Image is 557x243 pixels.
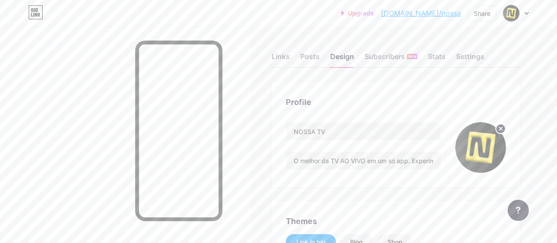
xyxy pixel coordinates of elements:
[456,51,484,67] div: Settings
[272,51,290,67] div: Links
[428,51,446,67] div: Stats
[408,54,417,59] span: NEW
[474,9,491,18] div: Share
[381,8,461,19] a: [DOMAIN_NAME]/nossa
[365,51,417,67] div: Subscribers
[330,51,354,67] div: Design
[286,152,441,169] input: Bio
[286,96,506,108] div: Profile
[286,123,441,140] input: Name
[286,215,506,227] div: Themes
[503,5,520,22] img: no ssa
[300,51,320,67] div: Posts
[340,10,374,17] a: Upgrade
[455,122,506,173] img: no ssa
